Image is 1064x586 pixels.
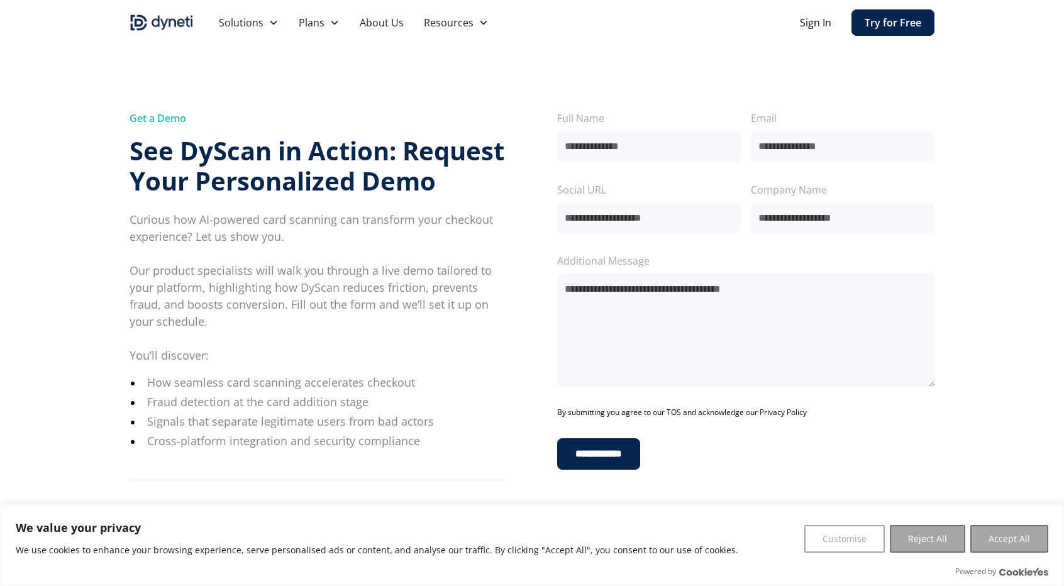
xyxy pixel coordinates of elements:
[804,525,885,553] button: Customise
[955,565,1048,578] div: Powered by
[751,111,934,126] label: Email
[557,111,741,126] label: Full Name
[557,253,934,268] label: Additional Message
[299,15,324,30] div: Plans
[16,543,738,558] p: We use cookies to enhance your browsing experience, serve personalised ads or content, and analys...
[130,13,194,33] a: home
[424,15,474,30] div: Resources
[16,520,738,535] p: We value your privacy
[557,182,741,197] label: Social URL
[219,15,263,30] div: Solutions
[130,111,507,126] div: Get a Demo
[557,111,934,470] form: Demo Form
[999,568,1048,576] a: Visit CookieYes website
[130,211,507,364] p: Curious how AI-powered card scanning can transform your checkout experience? Let us show you. ‍ O...
[557,407,807,418] span: By submitting you agree to our TOS and acknowledge our Privacy Policy
[890,525,965,553] button: Reject All
[130,13,194,33] img: Dyneti indigo logo
[147,433,507,450] p: Cross-platform integration and security compliance
[970,525,1048,553] button: Accept All
[147,374,507,391] p: How seamless card scanning accelerates checkout
[289,10,350,35] div: Plans
[147,413,507,430] p: Signals that separate legitimate users from bad actors
[209,10,289,35] div: Solutions
[147,394,507,411] p: Fraud detection at the card addition stage
[851,9,934,36] a: Try for Free
[800,15,831,30] a: Sign In
[130,133,504,198] strong: See DyScan in Action: Request Your Personalized Demo
[751,182,934,197] label: Company Name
